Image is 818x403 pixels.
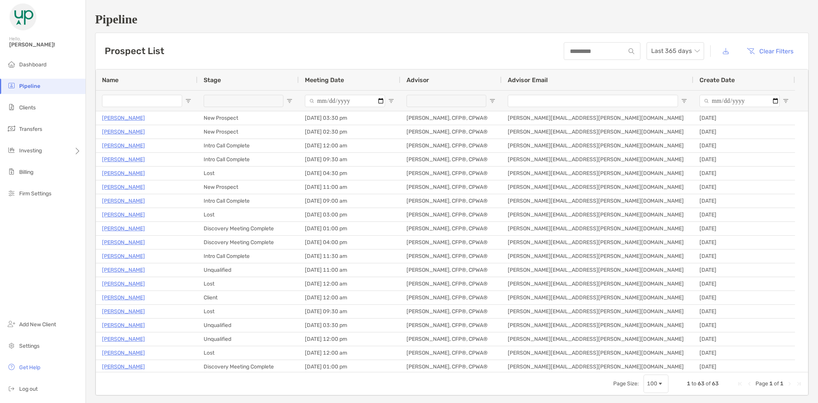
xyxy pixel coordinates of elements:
[102,196,145,206] a: [PERSON_NAME]
[7,188,16,198] img: firm-settings icon
[502,139,693,152] div: [PERSON_NAME][EMAIL_ADDRESS][PERSON_NAME][DOMAIN_NAME]
[693,153,795,166] div: [DATE]
[198,319,299,332] div: Unqualified
[698,380,704,387] span: 63
[102,95,182,107] input: Name Filter Input
[19,83,40,89] span: Pipeline
[102,362,145,372] a: [PERSON_NAME]
[502,222,693,235] div: [PERSON_NAME][EMAIL_ADDRESS][PERSON_NAME][DOMAIN_NAME]
[102,279,145,289] a: [PERSON_NAME]
[502,153,693,166] div: [PERSON_NAME][EMAIL_ADDRESS][PERSON_NAME][DOMAIN_NAME]
[102,293,145,302] a: [PERSON_NAME]
[299,111,400,125] div: [DATE] 03:30 pm
[647,380,657,387] div: 100
[102,168,145,178] a: [PERSON_NAME]
[755,380,768,387] span: Page
[691,380,696,387] span: to
[198,167,299,180] div: Lost
[400,180,502,194] div: [PERSON_NAME], CFP®, CPWA®
[746,381,752,387] div: Previous Page
[299,263,400,277] div: [DATE] 11:00 am
[7,81,16,90] img: pipeline icon
[102,155,145,164] a: [PERSON_NAME]
[502,305,693,318] div: [PERSON_NAME][EMAIL_ADDRESS][PERSON_NAME][DOMAIN_NAME]
[19,61,46,68] span: Dashboard
[693,305,795,318] div: [DATE]
[400,319,502,332] div: [PERSON_NAME], CFP®, CPWA®
[400,194,502,208] div: [PERSON_NAME], CFP®, CPWA®
[299,139,400,152] div: [DATE] 12:00 am
[508,76,548,84] span: Advisor Email
[7,362,16,372] img: get-help icon
[299,305,400,318] div: [DATE] 09:30 am
[198,291,299,304] div: Client
[502,125,693,139] div: [PERSON_NAME][EMAIL_ADDRESS][PERSON_NAME][DOMAIN_NAME]
[19,321,56,328] span: Add New Client
[19,343,40,349] span: Settings
[502,332,693,346] div: [PERSON_NAME][EMAIL_ADDRESS][PERSON_NAME][DOMAIN_NAME]
[693,125,795,139] div: [DATE]
[102,334,145,344] p: [PERSON_NAME]
[787,381,793,387] div: Next Page
[299,125,400,139] div: [DATE] 02:30 pm
[299,346,400,360] div: [DATE] 12:00 am
[198,125,299,139] div: New Prospect
[9,3,37,31] img: Zoe Logo
[774,380,779,387] span: of
[400,153,502,166] div: [PERSON_NAME], CFP®, CPWA®
[388,98,394,104] button: Open Filter Menu
[651,43,699,59] span: Last 365 days
[299,180,400,194] div: [DATE] 11:00 am
[693,291,795,304] div: [DATE]
[7,167,16,176] img: billing icon
[198,194,299,208] div: Intro Call Complete
[644,375,668,393] div: Page Size
[693,360,795,373] div: [DATE]
[502,291,693,304] div: [PERSON_NAME][EMAIL_ADDRESS][PERSON_NAME][DOMAIN_NAME]
[693,167,795,180] div: [DATE]
[7,124,16,133] img: transfers icon
[693,208,795,221] div: [DATE]
[400,167,502,180] div: [PERSON_NAME], CFP®, CPWA®
[7,341,16,350] img: settings icon
[102,141,145,150] p: [PERSON_NAME]
[400,222,502,235] div: [PERSON_NAME], CFP®, CPWA®
[105,46,164,56] h3: Prospect List
[299,249,400,263] div: [DATE] 11:30 am
[19,126,42,132] span: Transfers
[693,249,795,263] div: [DATE]
[400,249,502,263] div: [PERSON_NAME], CFP®, CPWA®
[198,236,299,249] div: Discovery Meeting Complete
[693,139,795,152] div: [DATE]
[400,346,502,360] div: [PERSON_NAME], CFP®, CPWA®
[102,224,145,233] a: [PERSON_NAME]
[299,319,400,332] div: [DATE] 03:30 pm
[737,381,743,387] div: First Page
[198,263,299,277] div: Unqualified
[502,180,693,194] div: [PERSON_NAME][EMAIL_ADDRESS][PERSON_NAME][DOMAIN_NAME]
[299,360,400,373] div: [DATE] 01:00 pm
[7,384,16,393] img: logout icon
[102,238,145,247] p: [PERSON_NAME]
[7,319,16,329] img: add_new_client icon
[198,111,299,125] div: New Prospect
[198,249,299,263] div: Intro Call Complete
[198,277,299,291] div: Lost
[508,95,678,107] input: Advisor Email Filter Input
[299,291,400,304] div: [DATE] 12:00 am
[741,43,799,59] button: Clear Filters
[102,210,145,220] a: [PERSON_NAME]
[198,332,299,346] div: Unqualified
[102,320,145,330] p: [PERSON_NAME]
[102,251,145,261] p: [PERSON_NAME]
[400,332,502,346] div: [PERSON_NAME], CFP®, CPWA®
[299,208,400,221] div: [DATE] 03:00 pm
[400,277,502,291] div: [PERSON_NAME], CFP®, CPWA®
[102,265,145,275] a: [PERSON_NAME]
[693,319,795,332] div: [DATE]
